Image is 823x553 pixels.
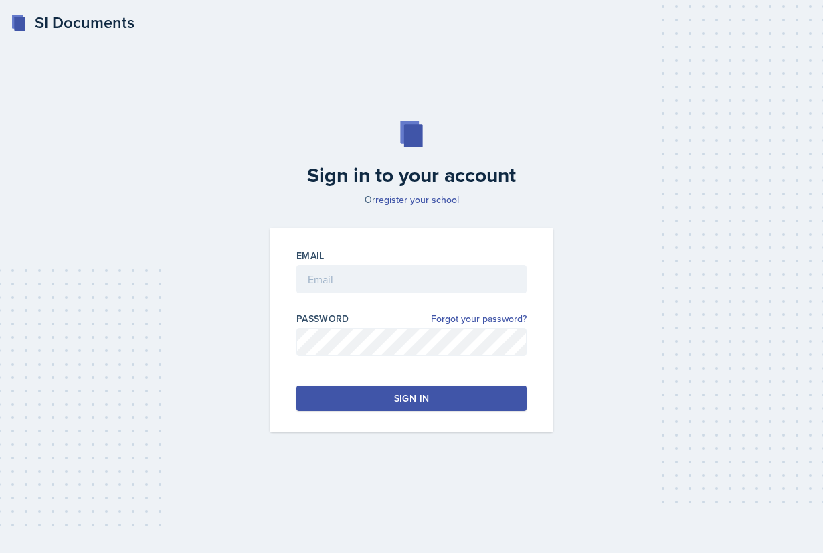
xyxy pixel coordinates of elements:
[262,163,561,187] h2: Sign in to your account
[296,265,527,293] input: Email
[262,193,561,206] p: Or
[296,249,325,262] label: Email
[431,312,527,326] a: Forgot your password?
[11,11,134,35] a: SI Documents
[296,386,527,411] button: Sign in
[394,392,429,405] div: Sign in
[375,193,459,206] a: register your school
[296,312,349,325] label: Password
